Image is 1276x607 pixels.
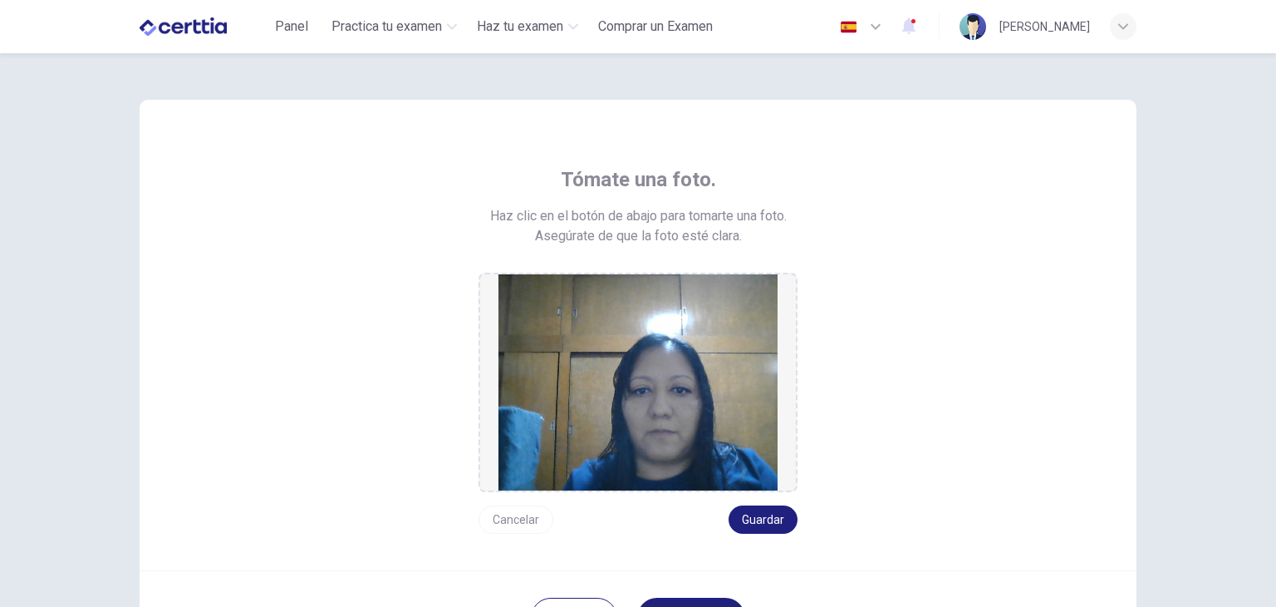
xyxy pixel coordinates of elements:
[535,226,742,246] span: Asegúrate de que la foto esté clara.
[591,12,719,42] button: Comprar un Examen
[999,17,1090,37] div: [PERSON_NAME]
[331,17,442,37] span: Practica tu examen
[140,10,227,43] img: CERTTIA logo
[561,166,716,193] span: Tómate una foto.
[275,17,308,37] span: Panel
[498,274,778,491] img: preview screemshot
[265,12,318,42] button: Panel
[959,13,986,40] img: Profile picture
[477,17,563,37] span: Haz tu examen
[325,12,464,42] button: Practica tu examen
[490,206,787,226] span: Haz clic en el botón de abajo para tomarte una foto.
[598,17,713,37] span: Comprar un Examen
[470,12,585,42] button: Haz tu examen
[729,506,797,534] button: Guardar
[838,21,859,33] img: es
[140,10,265,43] a: CERTTIA logo
[478,506,553,534] button: Cancelar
